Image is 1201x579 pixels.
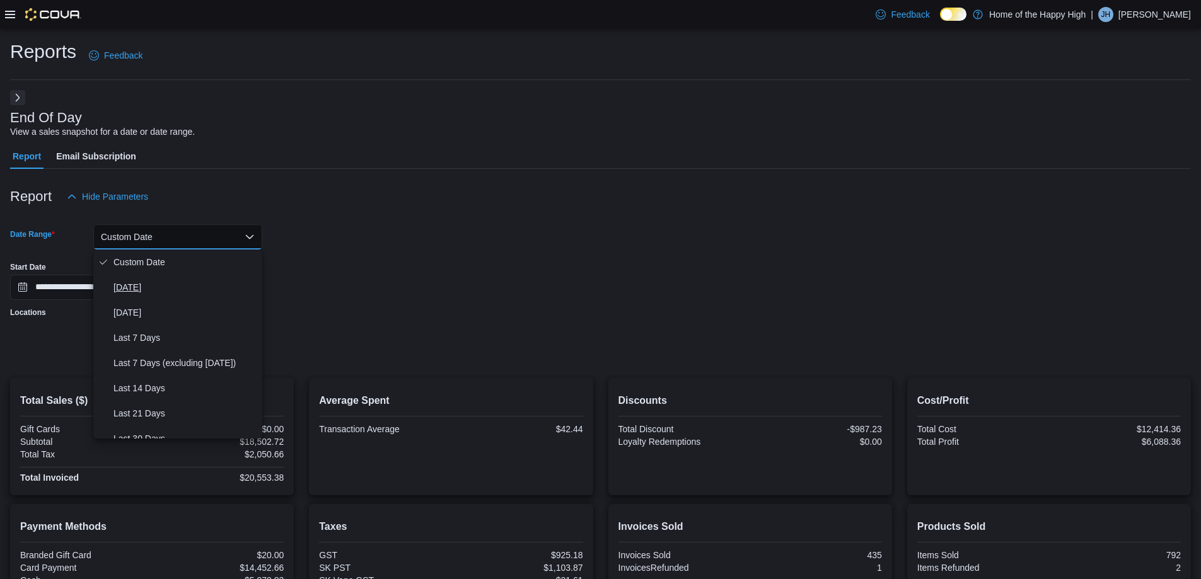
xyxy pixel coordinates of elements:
[753,424,882,434] div: -$987.23
[1091,7,1093,22] p: |
[10,275,131,300] input: Press the down key to open a popover containing a calendar.
[618,519,882,534] h2: Invoices Sold
[453,424,583,434] div: $42.44
[753,550,882,560] div: 435
[10,189,52,204] h3: Report
[113,431,257,446] span: Last 30 Days
[62,184,153,209] button: Hide Parameters
[113,355,257,370] span: Last 7 Days (excluding [DATE])
[20,449,149,459] div: Total Tax
[319,563,448,573] div: SK PST
[453,550,583,560] div: $925.18
[10,262,46,272] label: Start Date
[319,424,448,434] div: Transaction Average
[20,519,284,534] h2: Payment Methods
[319,550,448,560] div: GST
[1101,7,1111,22] span: JH
[1118,7,1191,22] p: [PERSON_NAME]
[10,125,195,139] div: View a sales snapshot for a date or date range.
[1052,437,1181,447] div: $6,088.36
[113,330,257,345] span: Last 7 Days
[940,8,966,21] input: Dark Mode
[618,550,748,560] div: Invoices Sold
[113,406,257,421] span: Last 21 Days
[1052,563,1181,573] div: 2
[20,393,284,408] h2: Total Sales ($)
[618,437,748,447] div: Loyalty Redemptions
[917,550,1047,560] div: Items Sold
[113,280,257,295] span: [DATE]
[917,437,1047,447] div: Total Profit
[154,550,284,560] div: $20.00
[753,437,882,447] div: $0.00
[10,90,25,105] button: Next
[93,224,262,249] button: Custom Date
[113,255,257,270] span: Custom Date
[104,49,142,62] span: Feedback
[154,437,284,447] div: $18,502.72
[453,563,583,573] div: $1,103.87
[871,2,934,27] a: Feedback
[618,393,882,408] h2: Discounts
[82,190,148,203] span: Hide Parameters
[989,7,1086,22] p: Home of the Happy High
[56,144,136,169] span: Email Subscription
[10,307,46,318] label: Locations
[891,8,929,21] span: Feedback
[25,8,81,21] img: Cova
[154,449,284,459] div: $2,050.66
[154,473,284,483] div: $20,553.38
[753,563,882,573] div: 1
[113,381,257,396] span: Last 14 Days
[618,424,748,434] div: Total Discount
[20,473,79,483] strong: Total Invoiced
[20,437,149,447] div: Subtotal
[13,144,41,169] span: Report
[1098,7,1113,22] div: Joshua Hunt
[917,519,1181,534] h2: Products Sold
[1052,550,1181,560] div: 792
[10,110,82,125] h3: End Of Day
[319,519,583,534] h2: Taxes
[618,563,748,573] div: InvoicesRefunded
[93,249,262,439] div: Select listbox
[319,393,583,408] h2: Average Spent
[84,43,148,68] a: Feedback
[113,305,257,320] span: [DATE]
[917,424,1047,434] div: Total Cost
[20,424,149,434] div: Gift Cards
[917,563,1047,573] div: Items Refunded
[917,393,1181,408] h2: Cost/Profit
[1052,424,1181,434] div: $12,414.36
[10,39,76,64] h1: Reports
[20,550,149,560] div: Branded Gift Card
[20,563,149,573] div: Card Payment
[154,563,284,573] div: $14,452.66
[10,229,55,239] label: Date Range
